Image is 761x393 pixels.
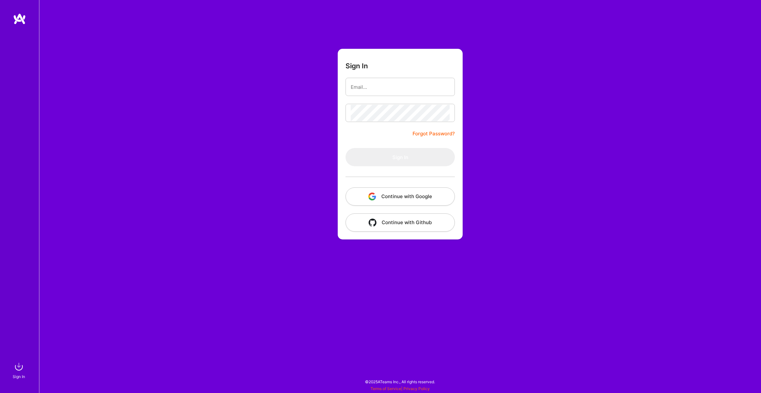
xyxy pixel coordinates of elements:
a: Forgot Password? [413,130,455,138]
img: sign in [12,360,25,373]
img: icon [369,219,376,226]
button: Continue with Google [346,187,455,206]
div: Sign In [13,373,25,380]
a: Privacy Policy [403,386,430,391]
button: Continue with Github [346,213,455,232]
input: Email... [351,79,450,95]
a: Terms of Service [371,386,401,391]
span: | [371,386,430,391]
button: Sign In [346,148,455,166]
h3: Sign In [346,62,368,70]
a: sign inSign In [14,360,25,380]
img: icon [368,193,376,200]
div: © 2025 ATeams Inc., All rights reserved. [39,373,761,390]
img: logo [13,13,26,25]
